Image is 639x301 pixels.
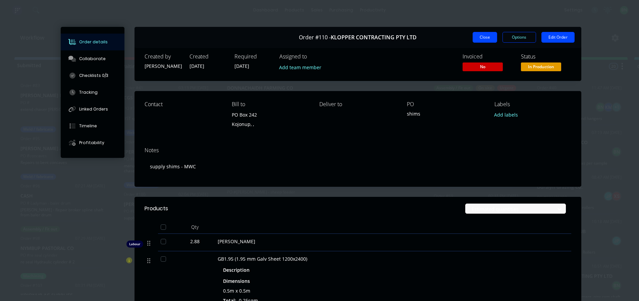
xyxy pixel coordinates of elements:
button: Collaborate [61,50,124,67]
button: Tracking [61,84,124,101]
div: Checklists 0/3 [79,73,108,79]
div: Tracking [79,89,98,95]
button: Add labels [491,110,522,119]
span: No [463,62,503,71]
div: Assigned to [279,53,347,60]
div: Qty [175,220,215,234]
button: In Production [521,62,561,73]
div: Created [190,53,226,60]
span: [DATE] [234,63,249,69]
div: Kojonup, , [232,120,309,129]
div: Status [521,53,571,60]
div: supply shims - MWC [145,156,571,177]
div: Bill to [232,101,309,107]
div: PO Box 242Kojonup, , [232,110,309,132]
span: Order #110 - [299,34,331,41]
span: GB1.95 (1.95 mm Galv Sheet 1200x2400) [218,256,307,262]
div: Deliver to [319,101,396,107]
div: Order details [79,39,108,45]
button: Profitability [61,134,124,151]
div: Labels [494,101,571,107]
div: Description [223,265,252,275]
div: Profitability [79,140,104,146]
div: Labour [126,241,143,248]
div: PO [407,101,484,107]
span: [DATE] [190,63,204,69]
button: Checklists 0/3 [61,67,124,84]
button: Order details [61,34,124,50]
div: Collaborate [79,56,106,62]
button: Options [502,32,536,43]
div: Created by [145,53,181,60]
span: [PERSON_NAME] [218,238,255,245]
button: Close [473,32,497,43]
div: [PERSON_NAME] [145,62,181,70]
div: Linked Orders [79,106,108,112]
span: 2.88 [190,238,200,245]
button: Linked Orders [61,101,124,118]
button: Timeline [61,118,124,134]
button: Add team member [275,62,325,72]
button: Add team member [279,62,325,72]
span: In Production [521,62,561,71]
div: Invoiced [463,53,513,60]
span: 0.5m x 0.5m [223,287,250,294]
span: KLOPPER CONTRACTING PTY LTD [331,34,417,41]
div: Notes [145,147,571,154]
div: PO Box 242 [232,110,309,120]
span: Dimensions [223,277,250,285]
button: Edit Order [541,32,575,43]
div: Required [234,53,271,60]
div: Timeline [79,123,97,129]
div: Products [145,205,168,213]
div: Contact [145,101,221,107]
div: shims [407,110,484,120]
